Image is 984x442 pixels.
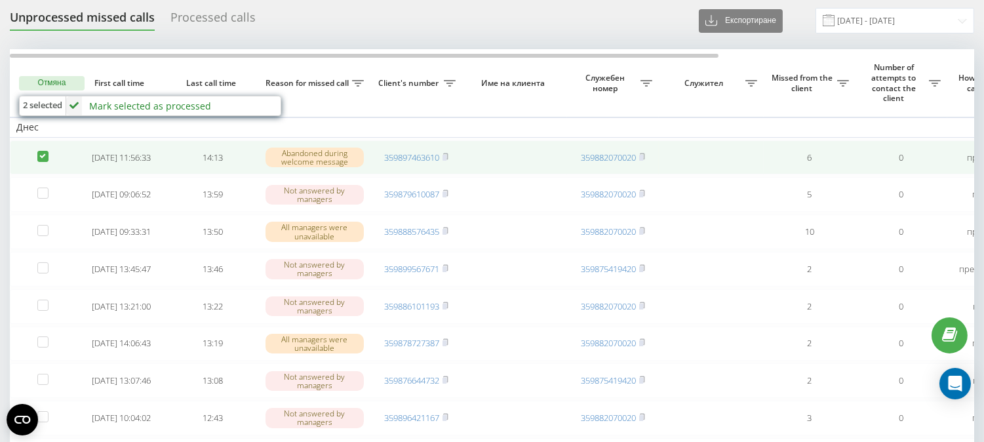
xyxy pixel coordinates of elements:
[581,188,636,200] a: 359882070020
[856,252,947,287] td: 0
[86,78,157,89] span: First call time
[167,401,259,435] td: 12:43
[167,363,259,398] td: 13:08
[266,408,364,428] div: Not answered by managers
[581,300,636,312] a: 359882070020
[699,9,783,33] button: Експортиране
[581,151,636,163] a: 359882070020
[75,289,167,324] td: [DATE] 13:21:00
[764,177,856,212] td: 5
[266,259,364,279] div: Not answered by managers
[75,177,167,212] td: [DATE] 09:06:52
[473,78,556,89] span: Име на клиента
[266,78,352,89] span: Reason for missed call
[75,327,167,361] td: [DATE] 14:06:43
[384,374,439,386] a: 359876644732
[75,140,167,175] td: [DATE] 11:56:33
[266,222,364,241] div: All managers were unavailable
[856,363,947,398] td: 0
[20,96,66,115] div: 2 selected
[377,78,444,89] span: Client's number
[170,10,256,31] div: Processed calls
[167,252,259,287] td: 13:46
[770,73,837,93] span: Missed from the client
[384,226,439,237] a: 359888576435
[581,374,636,386] a: 359875419420
[384,188,439,200] a: 359879610087
[856,214,947,249] td: 0
[764,401,856,435] td: 3
[764,289,856,324] td: 2
[384,412,439,424] a: 359896421167
[75,363,167,398] td: [DATE] 13:07:46
[581,412,636,424] a: 359882070020
[384,300,439,312] a: 359886101193
[266,185,364,205] div: Not answered by managers
[75,401,167,435] td: [DATE] 10:04:02
[856,327,947,361] td: 0
[10,10,155,31] div: Unprocessed missed calls
[581,226,636,237] a: 359882070020
[764,363,856,398] td: 2
[75,214,167,249] td: [DATE] 09:33:31
[266,334,364,353] div: All managers were unavailable
[167,327,259,361] td: 13:19
[862,62,929,103] span: Number of attempts to contact the client
[384,263,439,275] a: 359899567671
[167,289,259,324] td: 13:22
[19,76,85,90] button: Отмяна
[178,78,248,89] span: Last call time
[581,263,636,275] a: 359875419420
[167,214,259,249] td: 13:50
[764,214,856,249] td: 10
[75,252,167,287] td: [DATE] 13:45:47
[856,177,947,212] td: 0
[856,289,947,324] td: 0
[7,404,38,435] button: Open CMP widget
[856,401,947,435] td: 0
[856,140,947,175] td: 0
[764,327,856,361] td: 2
[764,140,856,175] td: 6
[167,177,259,212] td: 13:59
[167,140,259,175] td: 14:13
[764,252,856,287] td: 2
[574,73,640,93] span: Служебен номер
[266,148,364,167] div: Abandoned during welcome message
[939,368,971,399] div: Open Intercom Messenger
[384,151,439,163] a: 359897463610
[384,337,439,349] a: 359878727387
[89,100,211,112] div: Mark selected as processed
[581,337,636,349] a: 359882070020
[665,78,745,89] span: Служител
[266,371,364,391] div: Not answered by managers
[266,296,364,316] div: Not answered by managers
